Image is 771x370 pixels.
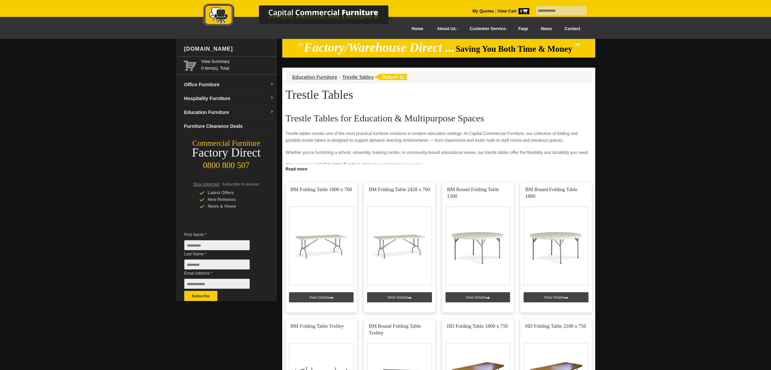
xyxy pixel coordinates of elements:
[558,21,586,37] a: Contact
[182,119,277,133] a: Furniture Clearance Deals
[184,259,250,270] input: Last Name *
[286,162,323,167] big: Also explore our full
[473,9,494,14] a: My Quotes
[286,113,484,123] big: Trestle Tables for Education & Multipurpose Spaces
[184,240,250,250] input: First Name *
[201,58,274,65] a: View Summary
[184,251,260,257] span: Last Name *
[498,9,529,14] strong: View Cart
[270,96,274,100] img: dropdown
[342,74,374,80] a: Trestle Tables
[199,203,264,210] div: News & Views
[374,74,407,80] img: return to
[456,44,572,53] span: Saving You Both Time & Money
[184,291,217,301] button: Subscribe
[496,9,529,14] a: View Cart0
[182,92,277,106] a: Hospitality Furnituredropdown
[201,58,274,71] span: 0 item(s), Total:
[193,182,220,187] span: Stay Informed
[199,196,264,203] div: New Releases
[282,164,595,172] a: Click to read more
[292,74,337,80] a: Education Furniture
[286,131,578,143] big: Trestle tables remain one of the most practical furniture solutions in modern education settings....
[324,162,373,167] a: Education Furniture range
[512,21,535,37] a: Faqs
[199,189,264,196] div: Latest Offers
[184,270,260,277] span: Email Address *
[185,3,421,28] img: Capital Commercial Furniture Logo
[270,110,274,114] img: dropdown
[176,139,277,148] div: Commercial Furniture
[222,182,260,187] span: Subscribe to receive:
[270,82,274,86] img: dropdown
[430,21,462,37] a: About Us
[297,41,455,54] em: "Factory/Warehouse Direct ...
[182,78,277,92] a: Office Furnituredropdown
[185,3,421,30] a: Capital Commercial Furniture Logo
[573,41,580,54] em: "
[286,150,589,155] big: Whether you're furnishing a school, university, training centre, or community-based educational v...
[184,279,250,289] input: Email Address *
[176,157,277,170] div: 0800 800 507
[182,106,277,119] a: Education Furnituredropdown
[286,88,592,101] h1: Trestle Tables
[184,231,260,238] span: First Name *
[519,8,529,14] span: 0
[339,74,341,80] li: ›
[534,21,558,37] a: News
[182,39,277,59] div: [DOMAIN_NAME]
[176,148,277,158] div: Factory Direct
[374,162,424,167] big: to complement your setup.
[462,21,512,37] a: Customer Service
